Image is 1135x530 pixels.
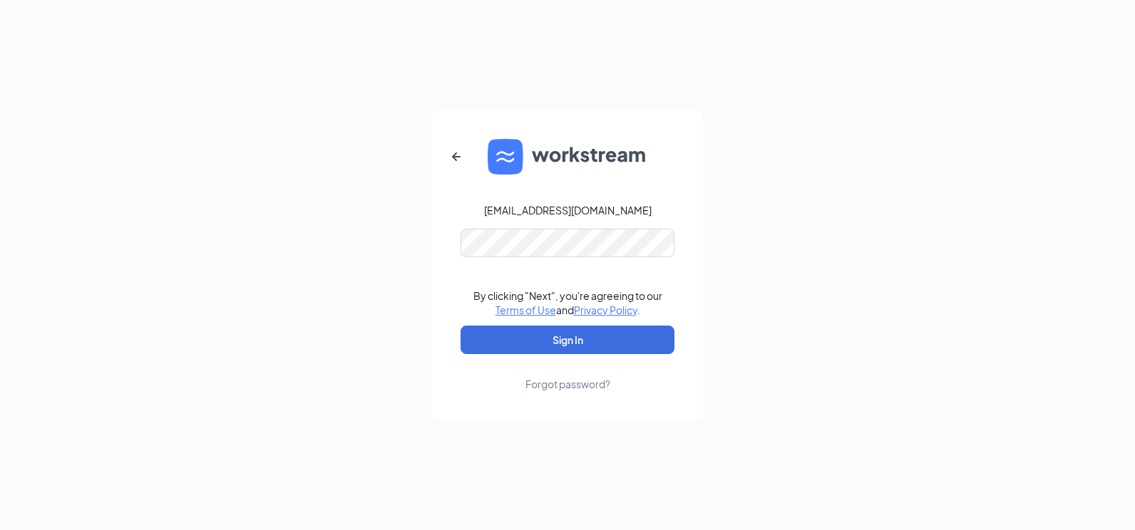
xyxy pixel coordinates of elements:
[525,377,610,391] div: Forgot password?
[525,354,610,391] a: Forgot password?
[461,326,674,354] button: Sign In
[484,203,652,217] div: [EMAIL_ADDRESS][DOMAIN_NAME]
[488,139,647,175] img: WS logo and Workstream text
[439,140,473,174] button: ArrowLeftNew
[448,148,465,165] svg: ArrowLeftNew
[473,289,662,317] div: By clicking "Next", you're agreeing to our and .
[495,303,556,316] a: Terms of Use
[574,303,637,316] a: Privacy Policy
